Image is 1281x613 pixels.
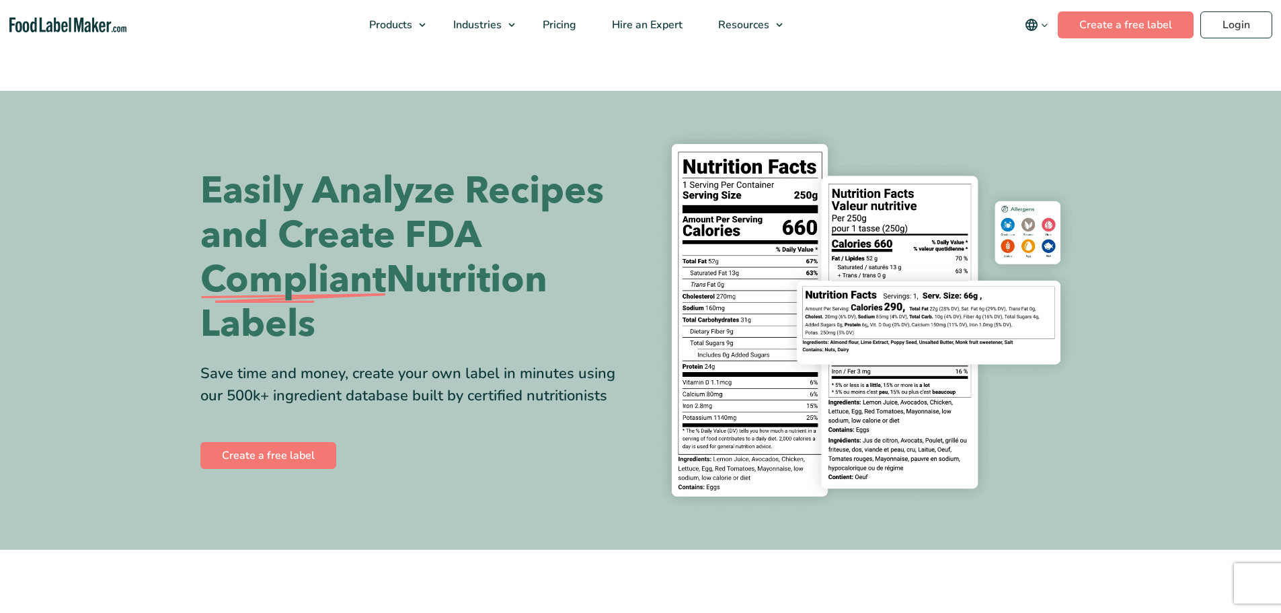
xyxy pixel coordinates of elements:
[608,17,684,32] span: Hire an Expert
[200,363,631,407] div: Save time and money, create your own label in minutes using our 500k+ ingredient database built b...
[200,442,336,469] a: Create a free label
[1058,11,1194,38] a: Create a free label
[1200,11,1272,38] a: Login
[200,258,386,302] span: Compliant
[200,169,631,347] h1: Easily Analyze Recipes and Create FDA Nutrition Labels
[714,17,771,32] span: Resources
[539,17,578,32] span: Pricing
[449,17,503,32] span: Industries
[365,17,414,32] span: Products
